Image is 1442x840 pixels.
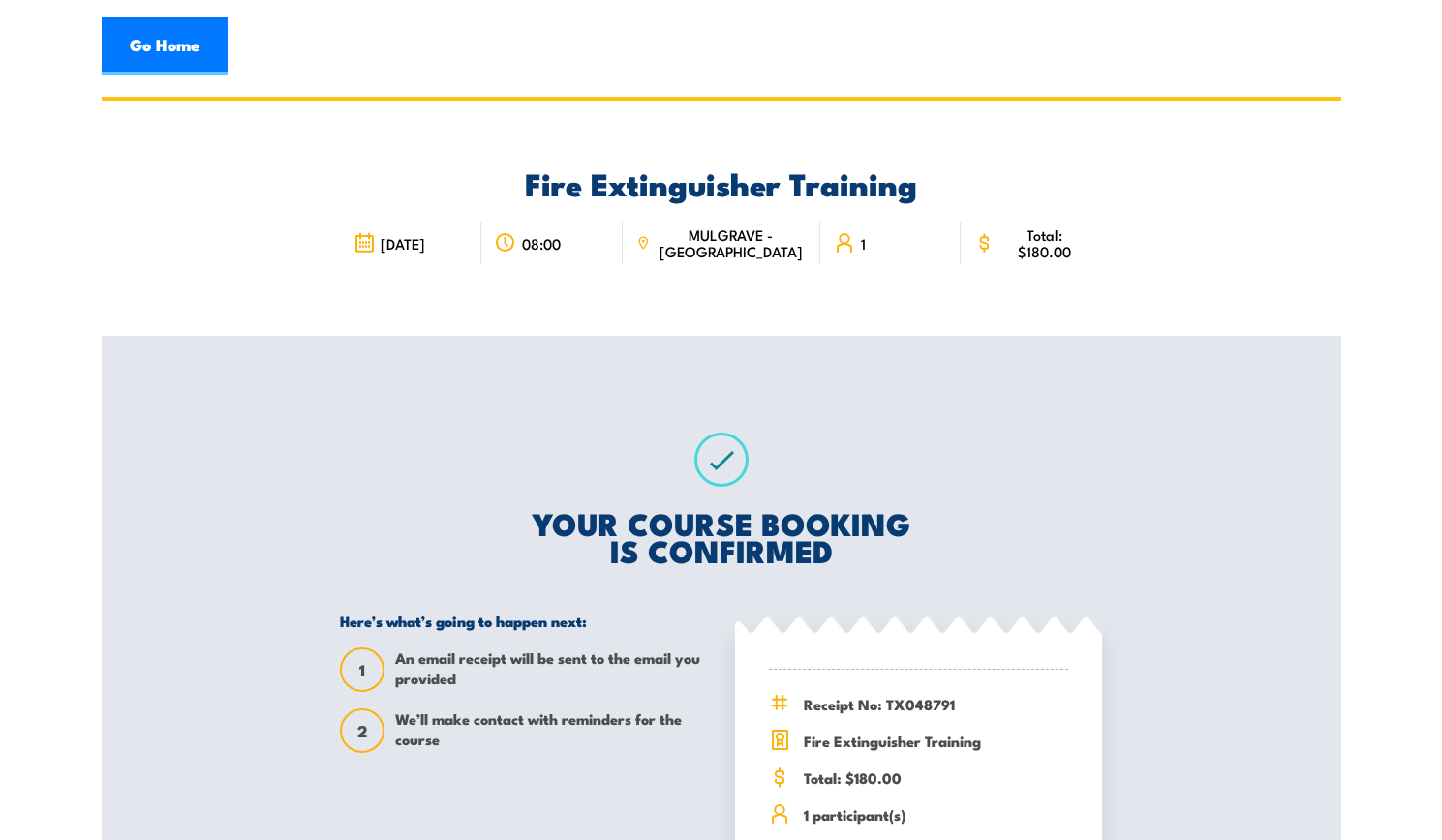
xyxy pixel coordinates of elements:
span: We’ll make contact with reminders for the course [395,708,707,753]
span: Total: $180.00 [804,766,1068,789]
span: 1 [342,660,383,680]
span: 1 participant(s) [804,803,1068,825]
span: An email receipt will be sent to the email you provided [395,647,707,692]
span: MULGRAVE - [GEOGRAPHIC_DATA] [656,226,807,259]
span: 08:00 [522,235,561,252]
span: Receipt No: TX048791 [804,693,1068,715]
span: Fire Extinguisher Training [804,730,1068,752]
a: Go Home [102,17,228,75]
h2: YOUR COURSE BOOKING IS CONFIRMED [340,509,1102,563]
h5: Here’s what’s going to happen next: [340,612,707,630]
span: 1 [861,235,866,252]
span: 2 [342,721,383,741]
span: [DATE] [381,235,425,252]
span: Total: $180.00 [1000,226,1089,259]
h2: Fire Extinguisher Training [340,169,1102,196]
